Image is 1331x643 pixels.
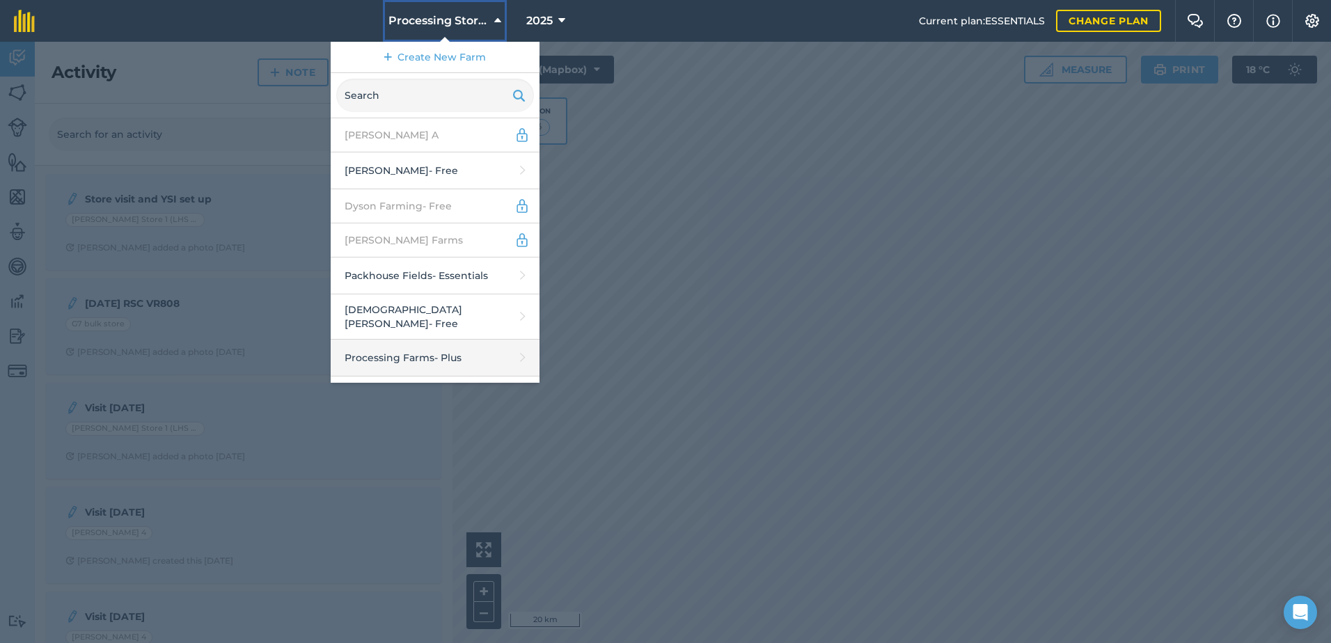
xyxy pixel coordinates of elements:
a: [PERSON_NAME]- Free [331,152,540,189]
img: Two speech bubbles overlapping with the left bubble in the forefront [1187,14,1204,28]
img: svg+xml;base64,PD94bWwgdmVyc2lvbj0iMS4wIiBlbmNvZGluZz0idXRmLTgiPz4KPCEtLSBHZW5lcmF0b3I6IEFkb2JlIE... [514,232,530,248]
a: Create New Farm [331,42,540,73]
a: [PERSON_NAME] A [331,118,540,152]
div: Open Intercom Messenger [1284,596,1317,629]
input: Search [336,79,534,112]
a: [DEMOGRAPHIC_DATA][PERSON_NAME]- Free [331,294,540,340]
img: svg+xml;base64,PHN2ZyB4bWxucz0iaHR0cDovL3d3dy53My5vcmcvMjAwMC9zdmciIHdpZHRoPSIxOSIgaGVpZ2h0PSIyNC... [512,87,526,104]
img: svg+xml;base64,PD94bWwgdmVyc2lvbj0iMS4wIiBlbmNvZGluZz0idXRmLTgiPz4KPCEtLSBHZW5lcmF0b3I6IEFkb2JlIE... [514,127,530,143]
img: fieldmargin Logo [14,10,35,32]
span: Current plan : ESSENTIALS [919,13,1045,29]
img: A cog icon [1304,14,1321,28]
a: Processing Farms- Plus [331,340,540,376]
a: Processing Stores- Essentials [331,376,540,413]
span: 2025 [526,13,553,29]
a: Change plan [1056,10,1161,32]
img: A question mark icon [1226,14,1243,28]
a: [PERSON_NAME] Farms [331,223,540,257]
a: Packhouse Fields- Essentials [331,257,540,294]
img: svg+xml;base64,PD94bWwgdmVyc2lvbj0iMS4wIiBlbmNvZGluZz0idXRmLTgiPz4KPCEtLSBHZW5lcmF0b3I6IEFkb2JlIE... [514,198,530,214]
img: svg+xml;base64,PHN2ZyB4bWxucz0iaHR0cDovL3d3dy53My5vcmcvMjAwMC9zdmciIHdpZHRoPSIxNyIgaGVpZ2h0PSIxNy... [1266,13,1280,29]
span: Processing Stores [388,13,489,29]
a: Dyson Farming- Free [331,189,540,223]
